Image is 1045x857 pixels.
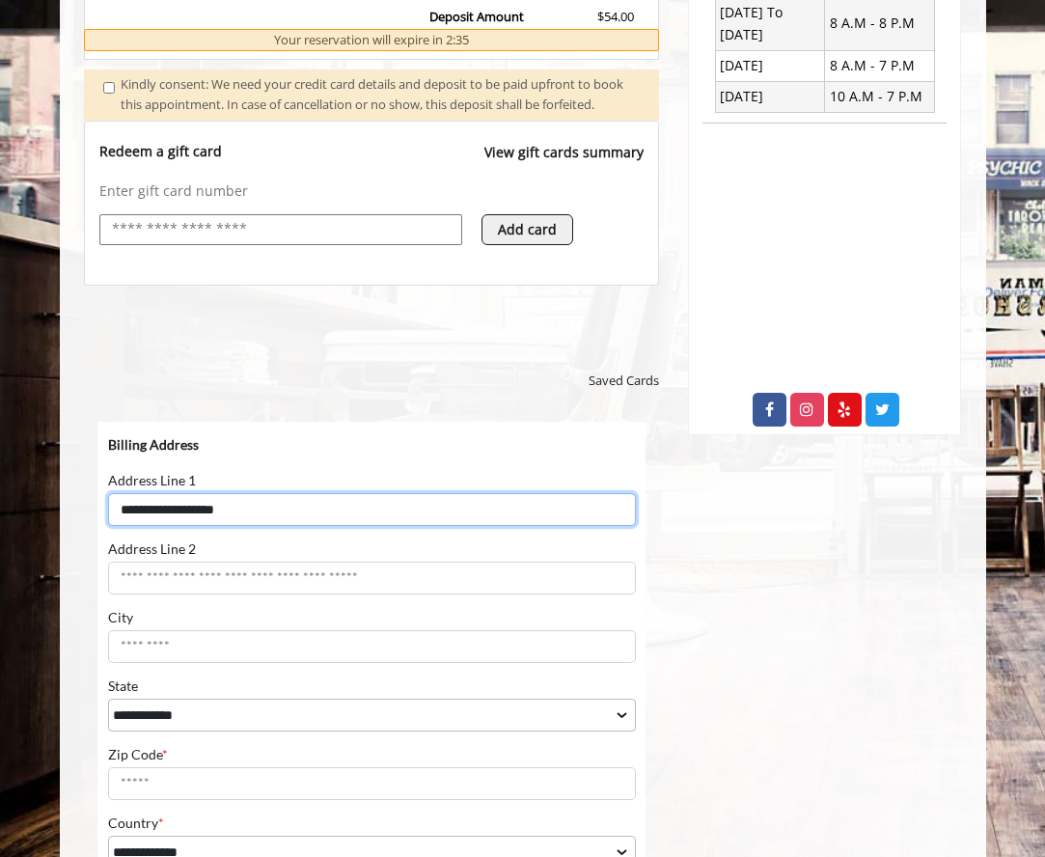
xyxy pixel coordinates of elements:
[479,461,538,491] button: Submit
[84,29,660,51] div: Your reservation will expire in 2:35
[481,214,573,245] button: Add card
[99,142,222,161] p: Redeem a gift card
[825,81,934,112] td: 10 A.M - 7 P.M
[715,50,824,81] td: [DATE]
[121,74,640,115] div: Kindly consent: We need your credit card details and deposit to be paid upfront to book this appo...
[429,8,526,46] b: Deposit Amount
[484,142,644,181] a: View gift cards summary
[561,7,634,48] div: $54.00
[715,81,824,112] td: [DATE]
[99,181,645,201] p: Enter gift card number
[589,371,659,391] span: Saved Cards
[429,28,526,46] span: to be paid now
[825,50,934,81] td: 8 A.M - 7 P.M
